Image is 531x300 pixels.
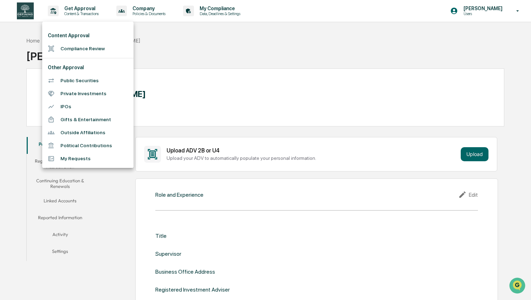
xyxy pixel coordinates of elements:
a: Powered byPylon [50,119,85,124]
li: Other Approval [42,61,134,74]
div: 🔎 [7,103,13,108]
a: 🔎Data Lookup [4,99,47,112]
div: 🗄️ [51,89,57,95]
li: Political Contributions [42,139,134,152]
li: Private Investments [42,87,134,100]
a: 🖐️Preclearance [4,86,48,98]
div: 🖐️ [7,89,13,95]
li: Gifts & Entertainment [42,113,134,126]
a: 🗄️Attestations [48,86,90,98]
div: Start new chat [24,54,115,61]
li: IPOs [42,100,134,113]
span: Attestations [58,89,87,96]
span: Pylon [70,119,85,124]
li: Public Securities [42,74,134,87]
span: Preclearance [14,89,45,96]
li: Compliance Review [42,42,134,55]
span: Data Lookup [14,102,44,109]
li: Outside Affiliations [42,126,134,139]
iframe: Open customer support [509,277,527,296]
p: How can we help? [7,15,128,26]
li: Content Approval [42,29,134,42]
li: My Requests [42,152,134,165]
img: 1746055101610-c473b297-6a78-478c-a979-82029cc54cd1 [7,54,20,66]
div: We're available if you need us! [24,61,89,66]
button: Start new chat [119,56,128,64]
